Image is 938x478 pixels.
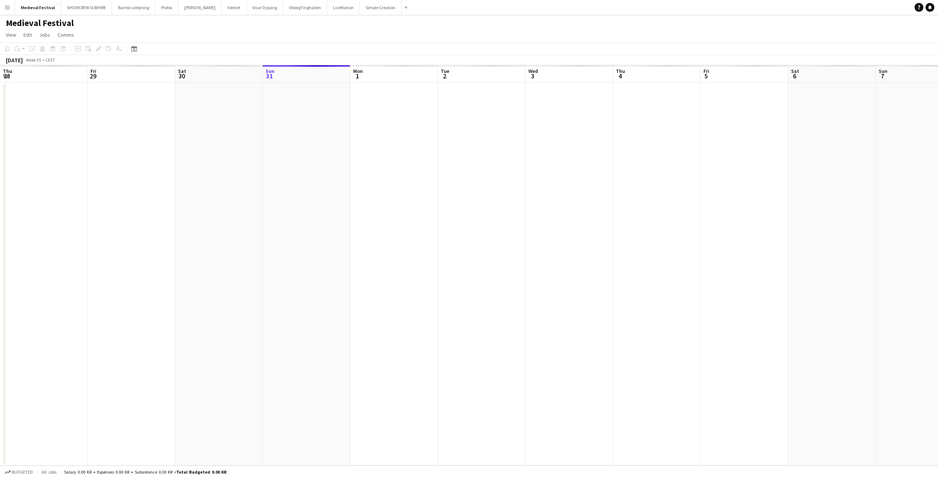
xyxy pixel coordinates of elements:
button: ViborgTinghallen [283,0,327,15]
div: [DATE] [6,56,23,64]
span: Comms [58,32,74,38]
span: Edit [23,32,32,38]
div: CEST [45,57,55,63]
button: Profox [155,0,178,15]
span: Thu [3,68,12,74]
span: Thu [616,68,625,74]
span: Budgeted [12,470,33,475]
span: Tue [441,68,449,74]
span: Sat [178,68,186,74]
button: Medieval Festival [15,0,61,15]
div: Salary 0.00 KR + Expenses 0.00 KR + Subsistence 0.00 KR = [64,469,226,475]
span: Fri [703,68,709,74]
a: Comms [55,30,77,40]
span: 31 [265,72,274,80]
span: 30 [177,72,186,80]
a: Edit [21,30,35,40]
span: Mon [353,68,363,74]
span: Total Budgeted 0.00 KR [176,469,226,475]
button: Budgeted [4,468,34,476]
span: 5 [702,72,709,80]
span: Sun [266,68,274,74]
a: Jobs [36,30,53,40]
button: Bambi udlejning [112,0,155,15]
span: 3 [527,72,538,80]
button: Værket [222,0,247,15]
span: Week 35 [24,57,43,63]
button: [PERSON_NAME] [178,0,222,15]
span: Sun [879,68,887,74]
span: 7 [878,72,887,80]
a: View [3,30,19,40]
span: Fri [91,68,96,74]
span: 2 [440,72,449,80]
button: SHOWCREW SUBHIRE [61,0,112,15]
span: 29 [89,72,96,80]
span: View [6,32,16,38]
button: Visar Dypang [247,0,283,15]
h1: Medieval Festival [6,18,74,29]
button: Simple Creation [360,0,402,15]
span: Wed [528,68,538,74]
span: 6 [790,72,799,80]
span: 28 [2,72,12,80]
span: 1 [352,72,363,80]
span: 4 [615,72,625,80]
span: Jobs [39,32,50,38]
span: Sat [791,68,799,74]
button: LiveNation [327,0,360,15]
span: All jobs [40,469,58,475]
